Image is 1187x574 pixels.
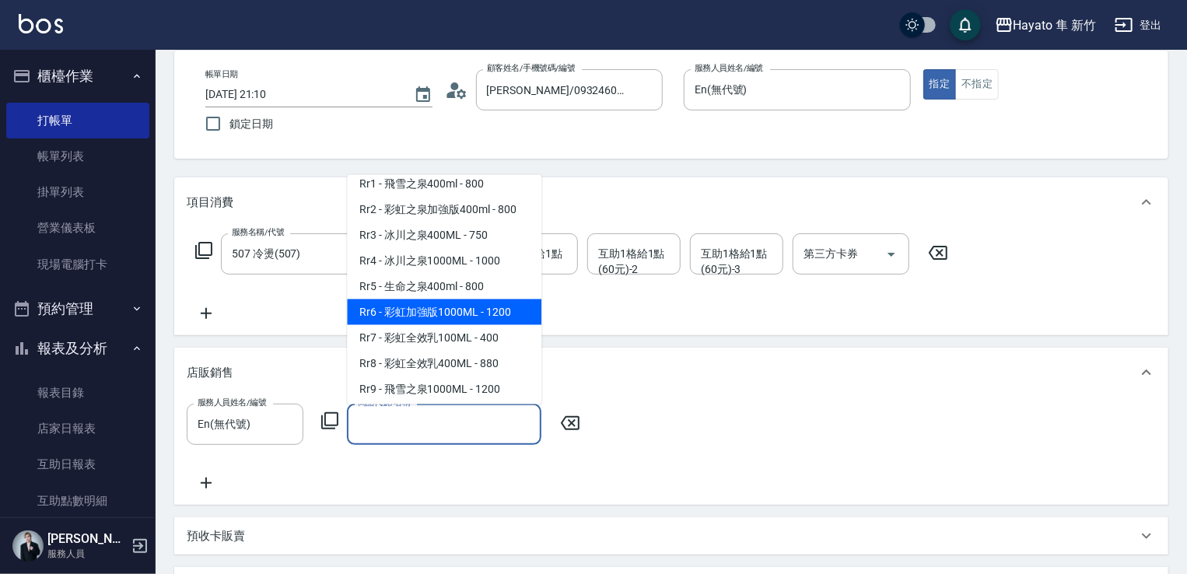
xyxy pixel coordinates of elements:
span: Rr7 - 彩虹全效乳100ML - 400 [347,324,541,350]
button: 預約管理 [6,289,149,329]
span: 鎖定日期 [229,116,273,132]
a: 互助日報表 [6,446,149,482]
span: Rr6 - 彩虹加強版1000ML - 1200 [347,299,541,324]
p: 項目消費 [187,194,233,211]
span: Rr5 - 生命之泉400ml - 800 [347,273,541,299]
a: 帳單列表 [6,138,149,174]
label: 顧客姓名/手機號碼/編號 [487,62,576,74]
label: 服務人員姓名/編號 [198,397,266,408]
div: 店販銷售 [174,348,1168,397]
button: save [950,9,981,40]
button: Open [879,242,904,267]
label: 服務人員姓名/編號 [695,62,763,74]
span: Rr4 - 冰川之泉1000ML - 1000 [347,247,541,273]
button: 報表及分析 [6,328,149,369]
a: 店家日報表 [6,411,149,446]
span: Rr3 - 冰川之泉400ML - 750 [347,222,541,247]
img: Person [12,530,44,562]
button: 不指定 [955,69,999,100]
img: Logo [19,14,63,33]
span: Rr10 - 綠洲之泉400ML - 750 [347,401,541,427]
a: 打帳單 [6,103,149,138]
input: YYYY/MM/DD hh:mm [205,82,398,107]
button: Hayato 隼 新竹 [989,9,1102,41]
a: 報表目錄 [6,375,149,411]
div: Hayato 隼 新竹 [1014,16,1096,35]
button: 指定 [923,69,957,100]
p: 服務人員 [47,547,127,561]
span: Rr2 - 彩虹之泉加強版400ml - 800 [347,196,541,222]
div: 預收卡販賣 [174,517,1168,555]
span: Rr1 - 飛雪之泉400ml - 800 [347,170,541,196]
label: 帳單日期 [205,68,238,80]
a: 掛單列表 [6,174,149,210]
h5: [PERSON_NAME] [47,531,127,547]
a: 互助點數明細 [6,483,149,519]
a: 現場電腦打卡 [6,247,149,282]
button: 櫃檯作業 [6,56,149,96]
label: 服務名稱/代號 [232,226,284,238]
p: 店販銷售 [187,365,233,381]
span: Rr9 - 飛雪之泉1000ML - 1200 [347,376,541,401]
a: 營業儀表板 [6,210,149,246]
button: 登出 [1108,11,1168,40]
span: Rr8 - 彩虹全效乳400ML - 880 [347,350,541,376]
div: 項目消費 [174,177,1168,227]
p: 預收卡販賣 [187,528,245,544]
button: Choose date, selected date is 2025-08-25 [404,76,442,114]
